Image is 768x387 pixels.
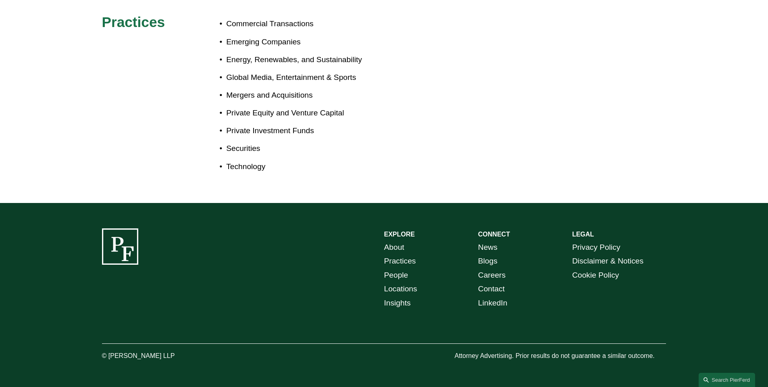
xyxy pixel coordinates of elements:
a: Search this site [699,373,755,387]
p: Emerging Companies [226,35,384,49]
p: Attorney Advertising. Prior results do not guarantee a similar outcome. [454,350,666,362]
a: People [384,268,408,282]
p: Commercial Transactions [226,17,384,31]
a: Practices [384,254,416,268]
p: Energy, Renewables, and Sustainability [226,53,384,67]
p: Private Equity and Venture Capital [226,106,384,120]
p: Technology [226,160,384,174]
a: Blogs [478,254,497,268]
strong: EXPLORE [384,231,415,238]
p: Global Media, Entertainment & Sports [226,71,384,85]
p: Mergers and Acquisitions [226,88,384,103]
p: Private Investment Funds [226,124,384,138]
a: Privacy Policy [572,241,620,255]
a: Careers [478,268,506,282]
a: Locations [384,282,417,296]
p: Securities [226,142,384,156]
a: Contact [478,282,505,296]
a: Insights [384,296,411,310]
a: About [384,241,404,255]
strong: LEGAL [572,231,594,238]
a: LinkedIn [478,296,508,310]
a: Disclaimer & Notices [572,254,643,268]
span: Practices [102,14,165,30]
p: © [PERSON_NAME] LLP [102,350,220,362]
a: Cookie Policy [572,268,619,282]
a: News [478,241,497,255]
strong: CONNECT [478,231,510,238]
